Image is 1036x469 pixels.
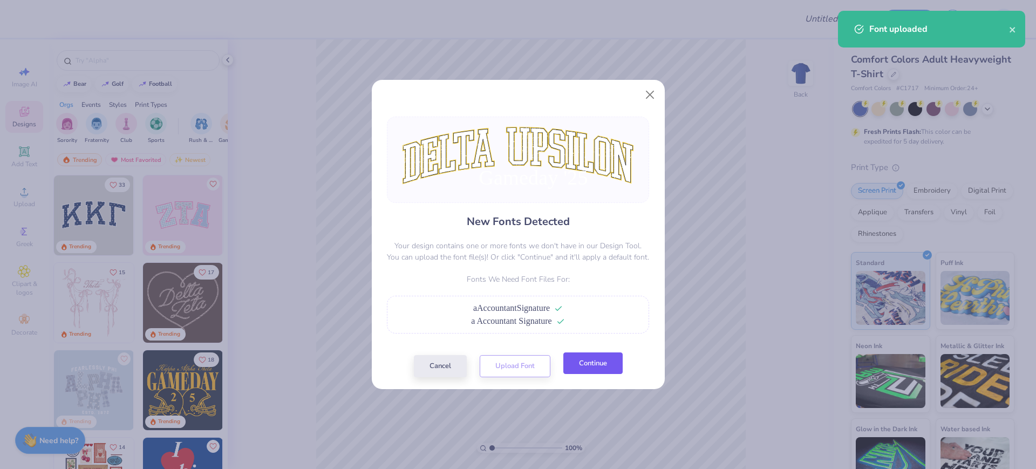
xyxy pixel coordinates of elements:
button: Continue [563,352,623,375]
h4: New Fonts Detected [467,214,570,229]
p: Your design contains one or more fonts we don't have in our Design Tool. You can upload the font ... [387,240,649,263]
span: a Accountant Signature [471,316,551,325]
div: Font uploaded [869,23,1009,36]
p: Fonts We Need Font Files For: [387,274,649,285]
span: aAccountantSignature [473,303,550,312]
button: close [1009,23,1017,36]
button: Cancel [414,355,467,377]
button: Close [639,85,660,105]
